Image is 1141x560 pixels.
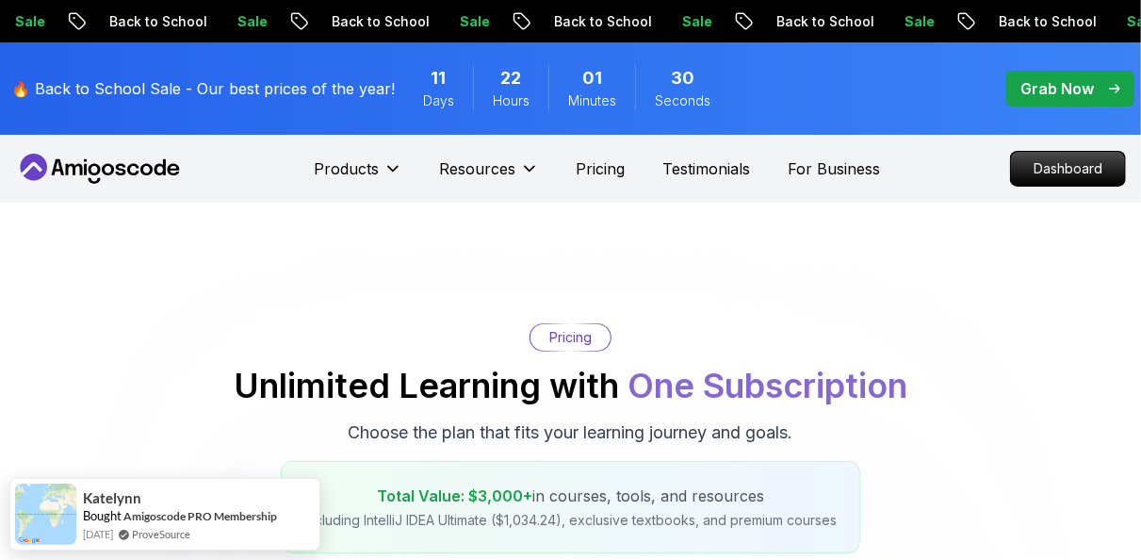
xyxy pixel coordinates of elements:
[1020,77,1094,100] p: Grab Now
[304,511,837,530] p: Including IntelliJ IDEA Ultimate ($1,034.24), exclusive textbooks, and premium courses
[582,65,602,91] span: 1 Minutes
[1011,152,1125,186] p: Dashboard
[776,12,837,31] p: Sale
[440,157,516,180] p: Resources
[315,157,402,195] button: Products
[234,367,907,404] h2: Unlimited Learning with
[432,65,447,91] span: 11 Days
[648,12,776,31] p: Back to School
[204,12,332,31] p: Back to School
[426,12,554,31] p: Back to School
[304,485,837,507] p: in courses, tools, and resources
[315,157,380,180] p: Products
[493,91,530,110] span: Hours
[554,12,614,31] p: Sale
[423,91,454,110] span: Days
[11,77,395,100] p: 🔥 Back to School Sale - Our best prices of the year!
[83,490,141,506] span: Katelynn
[999,12,1059,31] p: Sale
[377,486,532,505] span: Total Value: $3,000+
[655,91,710,110] span: Seconds
[440,157,539,195] button: Resources
[83,526,113,542] span: [DATE]
[15,484,76,545] img: provesource social proof notification image
[132,526,190,542] a: ProveSource
[577,157,626,180] a: Pricing
[109,12,170,31] p: Sale
[332,12,392,31] p: Sale
[789,157,881,180] a: For Business
[83,508,122,523] span: Bought
[871,12,999,31] p: Back to School
[501,65,522,91] span: 22 Hours
[123,509,277,523] a: Amigoscode PRO Membership
[568,91,616,110] span: Minutes
[663,157,751,180] a: Testimonials
[549,328,592,347] p: Pricing
[1010,151,1126,187] a: Dashboard
[628,365,907,406] span: One Subscription
[349,420,793,446] p: Choose the plan that fits your learning journey and goals.
[671,65,694,91] span: 30 Seconds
